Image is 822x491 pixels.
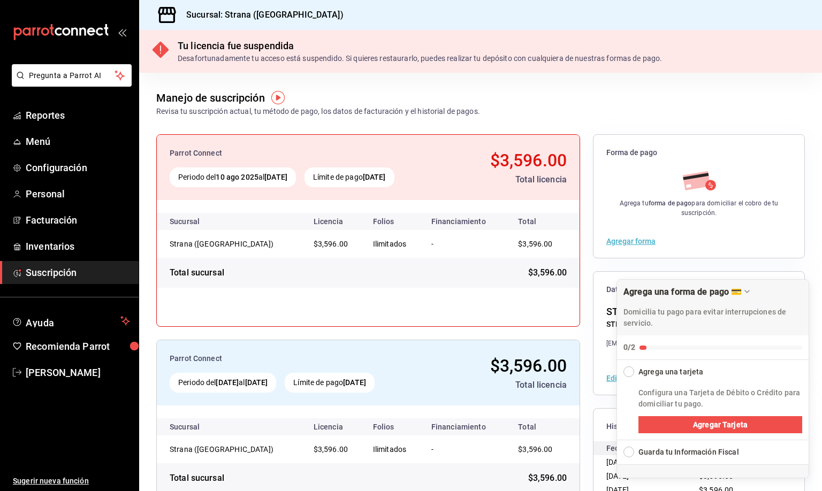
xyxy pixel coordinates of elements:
div: STRANA [606,319,709,330]
div: [DATE] [606,455,699,469]
button: Agregar Tarjeta [638,416,802,433]
p: Domicilia tu pago para evitar interrupciones de servicio. [623,306,802,329]
div: Drag to move checklist [617,280,809,335]
span: Pregunta a Parrot AI [29,70,115,81]
strong: [DATE] [264,173,287,181]
span: $3,596.00 [314,240,348,248]
div: Manejo de suscripción [156,90,265,106]
span: Suscripción [26,265,130,280]
div: Límite de pago [305,167,394,187]
div: Revisa tu suscripción actual, tu método de pago, los datos de facturación y el historial de pagos. [156,106,480,117]
div: Total sucursal [170,266,224,279]
strong: [DATE] [216,378,239,387]
div: Strana ([GEOGRAPHIC_DATA]) [170,239,277,249]
span: Forma de pago [606,148,791,158]
th: Total [505,418,580,435]
div: Agrega tu para domiciliar el cobro de tu suscripción. [606,198,791,218]
div: Strana (Vallarta) [170,239,277,249]
button: open_drawer_menu [118,28,126,36]
div: [DATE] [606,469,699,483]
span: Reportes [26,108,130,122]
h3: Sucursal: Strana ([GEOGRAPHIC_DATA]) [178,9,344,21]
strong: [DATE] [363,173,386,181]
span: Menú [26,134,130,149]
span: Configuración [26,160,130,175]
span: $3,596.00 [490,150,567,171]
td: Ilimitados [364,435,423,463]
p: Configura una Tarjeta de Débito o Crédito para domiciliar tu pago. [638,387,802,410]
button: Expand Checklist [617,440,809,464]
span: Historial de pago [606,421,791,432]
span: $3,596.00 [518,240,552,248]
button: Editar datos [606,374,648,382]
div: Parrot Connect [170,148,438,159]
span: Personal [26,187,130,201]
span: $3,596.00 [314,445,348,454]
div: [EMAIL_ADDRESS][DOMAIN_NAME] [606,339,709,348]
td: Ilimitados [364,230,423,258]
button: Collapse Checklist [617,280,809,359]
td: - [423,230,506,258]
div: Guarda tu Información Fiscal [638,447,739,458]
th: Financiamiento [423,418,506,435]
button: Collapse Checklist [617,360,809,378]
span: $3,596.00 [528,472,567,485]
img: Tooltip marker [271,91,285,104]
strong: forma de pago [649,200,692,207]
th: Folios [364,213,423,230]
div: Límite de pago [285,373,375,393]
div: Total licencia [437,379,567,392]
div: Sucursal [170,423,229,431]
th: Financiamiento [423,213,506,230]
div: Total sucursal [170,472,224,485]
span: $3,596.00 [490,356,567,376]
th: Licencia [305,213,364,230]
span: Sugerir nueva función [13,475,130,487]
span: Datos de facturación [606,285,791,295]
div: Periodo del al [170,373,276,393]
div: Tu licencia fue suspendida [178,39,662,53]
a: Pregunta a Parrot AI [7,78,132,89]
span: Recomienda Parrot [26,339,130,354]
th: Folios [364,418,423,435]
strong: [DATE] [245,378,268,387]
span: [PERSON_NAME] [26,365,130,380]
div: Strana ([GEOGRAPHIC_DATA]) [170,444,277,455]
div: Agrega una forma de pago 💳 [623,287,742,297]
strong: 10 ago 2025 [216,173,258,181]
span: $3,596.00 [518,445,552,454]
span: $3,596.00 [699,472,733,480]
div: 0/2 [623,342,635,353]
div: Total licencia [446,173,567,186]
div: Parrot Connect [170,353,428,364]
th: Licencia [305,418,364,435]
div: Agrega una forma de pago 💳 [616,279,809,478]
div: Strana (Vallarta) [170,444,277,455]
div: Desafortunadamente tu acceso está suspendido. Si quieres restaurarlo, puedes realizar tu depósito... [178,53,662,64]
span: Agregar Tarjeta [693,419,748,431]
span: Ayuda [26,314,116,327]
div: Sucursal [170,217,229,226]
span: Facturación [26,213,130,227]
div: Agrega una tarjeta [638,366,703,378]
span: $3,596.00 [528,266,567,279]
span: Inventarios [26,239,130,254]
div: Periodo del al [170,167,296,187]
th: Total [505,213,580,230]
strong: [DATE] [343,378,366,387]
button: Agregar forma [606,237,656,245]
button: Pregunta a Parrot AI [12,64,132,87]
div: Fecha [606,441,699,455]
td: - [423,435,506,463]
div: STR161006RV8 [606,304,709,319]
